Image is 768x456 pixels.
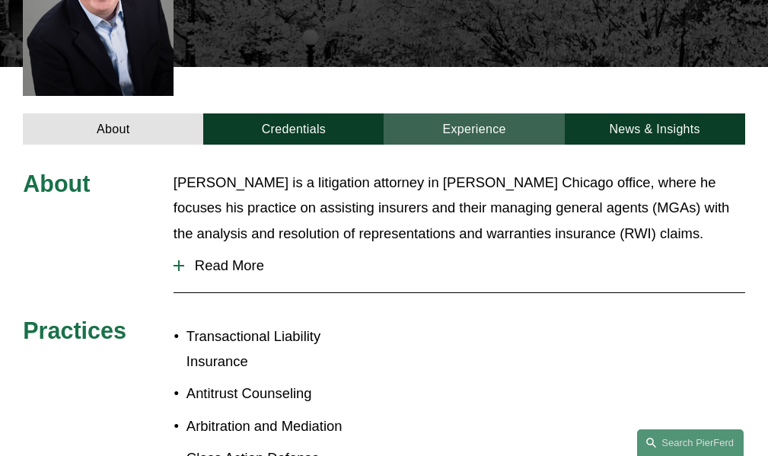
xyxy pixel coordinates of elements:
span: Practices [23,317,126,343]
span: About [23,171,90,196]
button: Read More [174,246,745,285]
a: News & Insights [565,113,745,145]
a: Search this site [637,429,744,456]
p: Antitrust Counseling [186,381,384,406]
a: Credentials [203,113,384,145]
p: Transactional Liability Insurance [186,324,384,374]
a: Experience [384,113,564,145]
span: Read More [184,257,745,274]
p: Arbitration and Mediation [186,413,384,438]
p: [PERSON_NAME] is a litigation attorney in [PERSON_NAME] Chicago office, where he focuses his prac... [174,170,745,245]
a: About [23,113,203,145]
